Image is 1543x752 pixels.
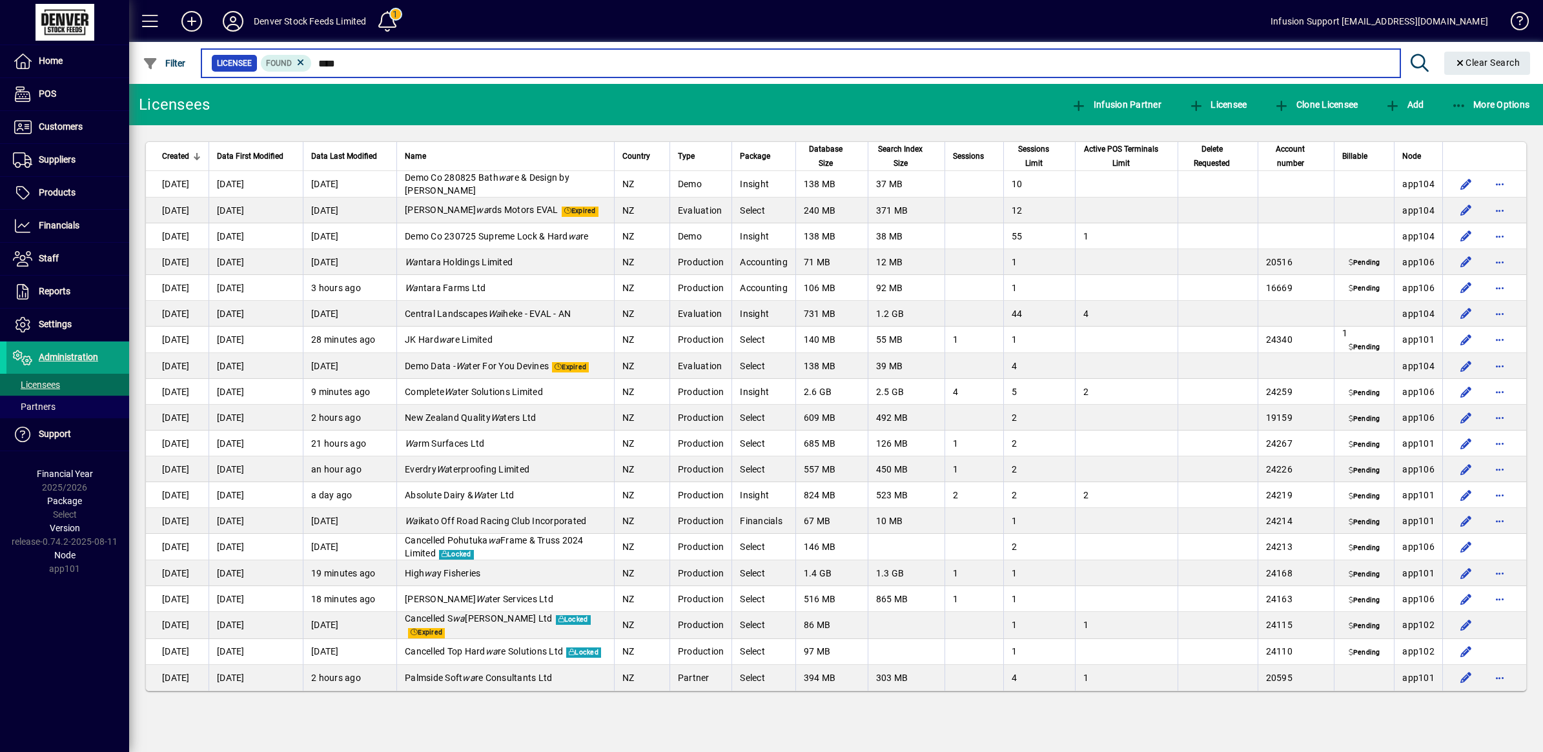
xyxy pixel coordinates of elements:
div: Data First Modified [217,149,295,163]
td: 9 minutes ago [303,379,396,405]
td: [DATE] [209,223,303,249]
button: More options [1489,226,1510,247]
td: Production [669,482,732,508]
button: Edit [1456,303,1477,324]
em: Wa [444,387,458,397]
button: Edit [1456,356,1477,376]
span: Absolute Dairy & ter Ltd [405,490,514,500]
em: wa [498,172,511,183]
td: 240 MB [795,198,868,223]
td: [DATE] [146,456,209,482]
td: Select [731,431,795,456]
button: More Options [1448,93,1533,116]
div: Sessions Limit [1012,142,1067,170]
span: Type [678,149,695,163]
div: Package [740,149,788,163]
td: [DATE] [209,353,303,379]
button: Edit [1456,459,1477,480]
span: Pending [1345,440,1382,450]
button: Edit [1456,226,1477,247]
span: Pending [1345,465,1382,476]
a: Licensees [6,374,129,396]
button: Filter [139,52,189,75]
div: Country [622,149,662,163]
td: 55 [1003,223,1075,249]
td: 10 [1003,171,1075,198]
span: app104.prod.infusionbusinesssoftware.com [1402,231,1435,241]
td: Production [669,275,732,301]
span: Products [39,187,76,198]
td: 2.5 GB [868,379,945,405]
td: NZ [614,482,669,508]
span: Data Last Modified [311,149,377,163]
td: Evaluation [669,198,732,223]
td: 824 MB [795,482,868,508]
a: Knowledge Base [1501,3,1527,45]
div: Denver Stock Feeds Limited [254,11,367,32]
span: app106.prod.infusionbusinesssoftware.com [1402,283,1435,293]
span: New Zealand Quality ters Ltd [405,412,536,423]
span: Pending [1345,342,1382,352]
td: 4 [1003,353,1075,379]
td: 557 MB [795,456,868,482]
span: More Options [1451,99,1530,110]
em: wa [439,334,452,345]
td: NZ [614,405,669,431]
span: Expired [562,207,598,217]
td: Accounting [731,249,795,275]
td: [DATE] [146,171,209,198]
span: Add [1385,99,1424,110]
span: Name [405,149,426,163]
td: Evaluation [669,301,732,327]
td: NZ [614,327,669,353]
td: 19159 [1258,405,1334,431]
td: an hour ago [303,456,396,482]
div: Search Index Size [876,142,937,170]
div: Billable [1342,149,1386,163]
td: Production [669,379,732,405]
span: Country [622,149,650,163]
td: Insight [731,482,795,508]
a: Settings [6,309,129,341]
span: Licensee [1189,99,1247,110]
span: Demo Data - ter For You Devines [405,361,549,371]
td: [DATE] [209,198,303,223]
td: 1 [945,456,1003,482]
span: app101.prod.infusionbusinesssoftware.com [1402,334,1435,345]
td: 2 [1075,482,1178,508]
td: 2 [945,482,1003,508]
span: Pending [1345,258,1382,269]
td: 450 MB [868,456,945,482]
button: More options [1489,252,1510,272]
span: Active POS Terminals Limit [1083,142,1158,170]
td: [DATE] [303,249,396,275]
span: Filter [143,58,186,68]
span: Demo Co 280825 Bath re & Design by [PERSON_NAME] [405,172,569,196]
td: Insight [731,379,795,405]
div: Licensees [139,94,210,115]
span: Pending [1345,388,1382,398]
button: More options [1489,356,1510,376]
em: Wa [456,361,469,371]
div: Account number [1266,142,1327,170]
td: Production [669,431,732,456]
td: 12 MB [868,249,945,275]
td: 2 [1003,405,1075,431]
td: NZ [614,275,669,301]
span: Everdry terproofing Limited [405,464,529,474]
em: Wa [405,257,418,267]
td: Select [731,405,795,431]
span: Financial Year [37,469,93,479]
td: Production [669,456,732,482]
td: 609 MB [795,405,868,431]
span: Licensees [13,380,60,390]
span: app104.prod.infusionbusinesssoftware.com [1402,205,1435,216]
td: NZ [614,198,669,223]
td: 1 [1003,327,1075,353]
span: Central Landscapes iheke - EVAL - AN [405,309,571,319]
td: [DATE] [303,301,396,327]
button: Edit [1456,252,1477,272]
td: [DATE] [303,198,396,223]
td: [DATE] [209,431,303,456]
span: Support [39,429,71,439]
